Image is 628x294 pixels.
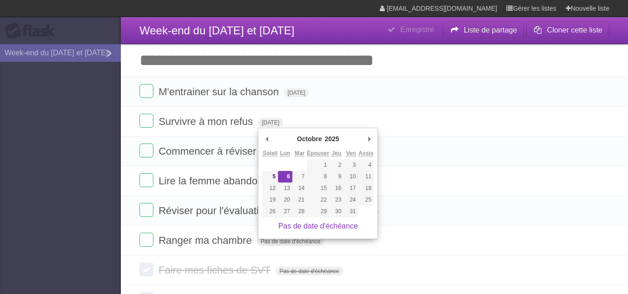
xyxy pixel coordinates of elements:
font: 20 [284,196,290,203]
button: 6 [278,171,292,183]
font: Lire la femme abandonnée [159,175,280,187]
font: 12 [269,185,275,191]
font: 14 [298,185,304,191]
label: Fait [139,84,153,98]
font: Réviser pour l'évaluation de SVT [159,205,307,216]
font: 21 [298,196,304,203]
font: 13 [284,185,290,191]
abbr: Mardi [295,150,304,157]
font: Soleil [263,150,278,157]
font: 11 [365,173,371,180]
a: Pas de date d'échéance [278,222,358,230]
font: Ven [346,150,356,157]
font: 18 [365,185,371,191]
font: Week-end du [DATE] et [DATE] [139,24,294,37]
button: 9 [329,171,344,183]
font: Faire mes fiches de SVT [159,264,271,276]
font: 30 [335,208,341,215]
font: Ranger ma chambre [159,235,252,246]
button: 29 [307,206,329,217]
button: 27 [278,206,292,217]
button: 22 [307,194,329,206]
button: Liste de partage [443,22,524,39]
font: Pas de date d'échéance [261,238,320,245]
button: 21 [292,194,307,206]
font: [DATE] [262,119,279,126]
font: 6 [287,173,290,180]
button: 28 [292,206,307,217]
font: Pas de date d'échéance [279,268,339,274]
font: Commencer à réviser l'espagnol [159,145,305,157]
font: Gérer les listes [513,5,556,12]
font: 22 [321,196,327,203]
font: Liste de partage [464,26,517,34]
button: 14 [292,183,307,194]
button: 10 [344,171,358,183]
button: 7 [292,171,307,183]
button: 31 [344,206,358,217]
button: 17 [344,183,358,194]
button: 30 [329,206,344,217]
font: 4 [369,162,372,168]
font: 23 [335,196,341,203]
abbr: Lundi [280,150,290,157]
button: 26 [262,206,278,217]
button: 25 [358,194,374,206]
font: M'entrainer sur la chanson [159,86,279,98]
button: 13 [278,183,292,194]
font: 26 [269,208,275,215]
font: 24 [350,196,356,203]
font: Nouvelle liste [571,5,609,12]
abbr: Samedi [358,150,373,157]
font: Survivre à mon refus [159,116,253,127]
font: 17 [350,185,356,191]
abbr: Vendredi [346,150,356,157]
label: Fait [139,203,153,217]
font: 16 [335,185,341,191]
font: Octobre [297,135,322,143]
abbr: Dimanche [263,150,278,157]
button: 1 [307,159,329,171]
button: 18 [358,183,374,194]
button: 19 [262,194,278,206]
button: 4 [358,159,374,171]
font: 1 [324,162,327,168]
button: 20 [278,194,292,206]
font: 9 [338,173,342,180]
font: 28 [298,208,304,215]
button: 2 [329,159,344,171]
button: 24 [344,194,358,206]
font: Jeu [331,150,341,157]
button: Cloner cette liste [526,22,609,39]
font: 25 [365,196,371,203]
label: Fait [139,173,153,187]
abbr: Jeudi [331,150,341,157]
button: 12 [262,183,278,194]
font: 10 [350,173,356,180]
font: 19 [269,196,275,203]
button: 16 [329,183,344,194]
label: Fait [139,114,153,128]
font: 5 [272,173,276,180]
font: Cloner cette liste [547,26,602,34]
font: 2025 [324,135,339,143]
font: Assis [358,150,373,157]
font: 7 [302,173,305,180]
font: [DATE] [288,90,305,96]
button: 8 [307,171,329,183]
font: Mar [295,150,304,157]
font: 27 [284,208,290,215]
font: 2 [338,162,342,168]
button: 15 [307,183,329,194]
font: 8 [324,173,327,180]
font: [EMAIL_ADDRESS][DOMAIN_NAME] [387,5,497,12]
font: 29 [321,208,327,215]
font: Enregistré [400,26,434,33]
font: Épouser [307,150,329,157]
font: Week-end du [DATE] et [DATE] [5,49,108,57]
label: Fait [139,144,153,157]
abbr: Mercredi [307,150,329,157]
label: Fait [139,262,153,276]
button: 5 [262,171,278,183]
